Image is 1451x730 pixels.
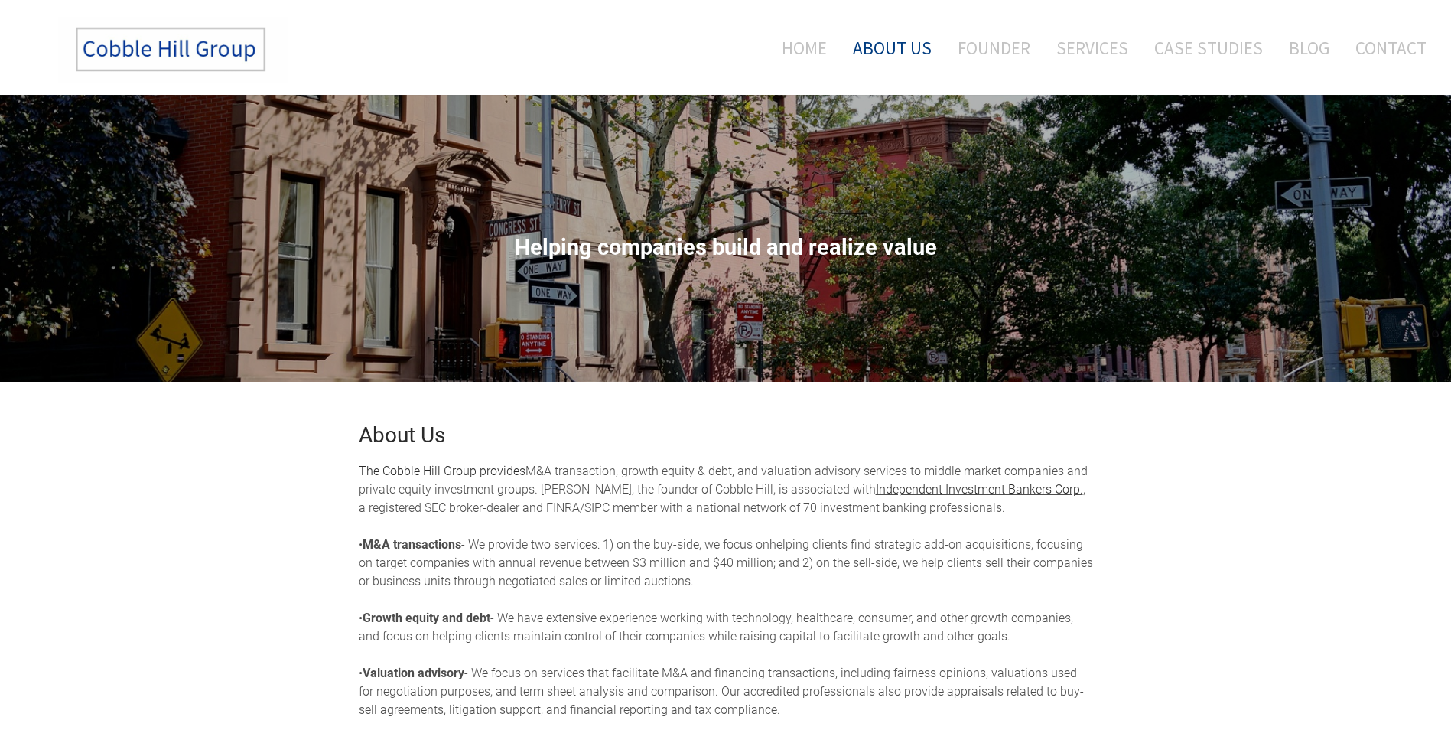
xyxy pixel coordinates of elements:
[1344,16,1427,80] a: Contact
[359,464,525,478] font: The Cobble Hill Group provides
[1143,16,1274,80] a: Case Studies
[515,234,937,260] span: Helping companies build and realize value
[363,666,464,680] strong: Valuation advisory
[1277,16,1341,80] a: Blog
[359,425,1093,446] h2: About Us
[58,16,288,83] img: The Cobble Hill Group LLC
[363,537,461,552] strong: M&A transactions
[1045,16,1140,80] a: Services
[759,16,838,80] a: Home
[363,611,490,625] strong: Growth equity and debt
[359,537,1093,588] span: helping clients find strategic add-on acquisitions, focusing on target companies with annual reve...
[841,16,943,80] a: About Us
[876,482,1083,497] a: Independent Investment Bankers Corp.
[946,16,1042,80] a: Founder
[359,462,1093,719] div: M&A transaction, growth equity & debt, and valuation advisory services to middle market companies...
